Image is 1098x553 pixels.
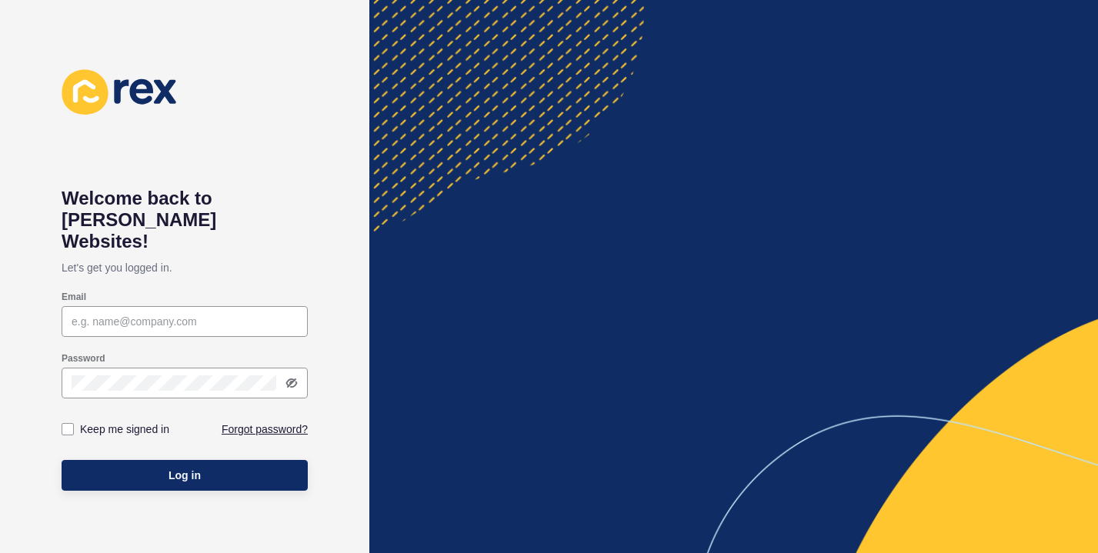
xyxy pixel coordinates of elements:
[62,291,86,303] label: Email
[62,252,308,283] p: Let's get you logged in.
[169,468,201,483] span: Log in
[222,421,308,437] a: Forgot password?
[72,314,298,329] input: e.g. name@company.com
[62,188,308,252] h1: Welcome back to [PERSON_NAME] Websites!
[62,460,308,491] button: Log in
[62,352,105,365] label: Password
[80,421,169,437] label: Keep me signed in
